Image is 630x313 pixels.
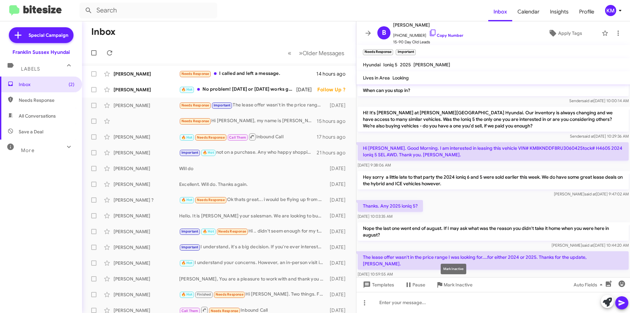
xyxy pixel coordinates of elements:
[114,228,179,235] div: [PERSON_NAME]
[181,245,199,249] span: Important
[179,228,326,235] div: Hi .. didn't seem enough for my trade .. honestly another dealer offered me 48490 right off the b...
[211,309,239,313] span: Needs Response
[181,103,209,107] span: Needs Response
[181,150,199,155] span: Important
[179,243,326,251] div: I understand, it's a big decision. If you're ever interested in exploring options for your vehicl...
[179,117,317,125] div: Hi [PERSON_NAME], my name is [PERSON_NAME] you have been talking with my husband about a [GEOGRAP...
[393,21,463,29] span: [PERSON_NAME]
[326,181,351,188] div: [DATE]
[605,5,616,16] div: KM
[358,222,629,241] p: Nope the last one went end of august. If I may ask what was the reason you didn't take it home wh...
[393,29,463,39] span: [PHONE_NUMBER]
[358,251,629,270] p: The lease offer wasn't in the price range I was looking for....for either 2024 or 2025. Thanks fo...
[358,214,392,219] span: [DATE] 10:03:35 AM
[413,62,450,68] span: [PERSON_NAME]
[19,113,56,119] span: All Conversations
[181,229,199,234] span: Important
[181,135,193,140] span: 🔥 Hot
[179,70,316,78] div: I called and left a message.
[326,228,351,235] div: [DATE]
[197,292,211,297] span: Finished
[382,28,386,38] span: B
[181,309,199,313] span: Call Them
[512,2,545,21] a: Calendar
[179,133,317,141] div: Inbound Call
[197,135,225,140] span: Needs Response
[488,2,512,21] span: Inbox
[179,101,326,109] div: The lease offer wasn't in the price range I was looking for....for either 2024 or 2025. Thanks fo...
[584,191,596,196] span: said at
[295,46,348,60] button: Next
[229,135,246,140] span: Call Them
[326,276,351,282] div: [DATE]
[114,71,179,77] div: [PERSON_NAME]
[552,243,629,248] span: [PERSON_NAME] [DATE] 10:44:20 AM
[114,197,179,203] div: [PERSON_NAME] ?
[114,86,179,93] div: [PERSON_NAME]
[383,62,397,68] span: Ioniq 5
[582,98,594,103] span: said at
[114,291,179,298] div: [PERSON_NAME]
[197,198,225,202] span: Needs Response
[574,2,599,21] a: Profile
[114,181,179,188] div: [PERSON_NAME]
[288,49,291,57] span: «
[326,260,351,266] div: [DATE]
[303,50,344,57] span: Older Messages
[19,97,74,103] span: Needs Response
[19,128,43,135] span: Save a Deal
[114,165,179,172] div: [PERSON_NAME]
[296,86,317,93] div: [DATE]
[181,119,209,123] span: Needs Response
[362,279,394,291] span: Templates
[326,197,351,203] div: [DATE]
[179,86,296,93] div: No problem! [DATE] or [DATE] works great. What time would you prefer? Let me know, and I’ll sched...
[91,27,115,37] h1: Inbox
[179,181,326,188] div: Excellent. Will do. Thanks again.
[69,81,74,88] span: (2)
[21,147,34,153] span: More
[216,292,243,297] span: Needs Response
[181,292,193,297] span: 🔥 Hot
[316,71,351,77] div: 14 hours ago
[181,87,193,92] span: 🔥 Hot
[114,276,179,282] div: [PERSON_NAME]
[358,171,629,190] p: Hey sorry a little late to that party the 2024 ioniq 6 and 5 were sold earlier this week. We do h...
[203,229,214,234] span: 🔥 Hot
[114,244,179,251] div: [PERSON_NAME]
[570,134,629,139] span: Sender [DATE] 10:29:36 AM
[12,49,70,56] div: Franklin Sussex Hyundai
[19,81,74,88] span: Inbox
[326,165,351,172] div: [DATE]
[554,191,629,196] span: [PERSON_NAME] [DATE] 9:47:02 AM
[396,49,415,55] small: Important
[400,62,411,68] span: 2025
[114,260,179,266] div: [PERSON_NAME]
[363,62,381,68] span: Hyundai
[412,279,425,291] span: Pause
[317,86,351,93] div: Follow Up ?
[356,279,399,291] button: Templates
[179,212,326,219] div: Hello. It is [PERSON_NAME] your salesman. We are looking to buy cars, but obv if you want to try ...
[179,291,326,298] div: Hi [PERSON_NAME]. Two things. First, I'd like to put down the hold deposit on the Ioniq 6., but I...
[545,2,574,21] a: Insights
[284,46,348,60] nav: Page navigation example
[114,212,179,219] div: [PERSON_NAME]
[531,27,598,39] button: Apply Tags
[218,229,246,234] span: Needs Response
[583,134,594,139] span: said at
[358,107,629,132] p: Hi! It's [PERSON_NAME] at [PERSON_NAME][GEOGRAPHIC_DATA] Hyundai. Our inventory is always changin...
[582,243,594,248] span: said at
[181,198,193,202] span: 🔥 Hot
[358,200,423,212] p: Thanks. Any 2025 ioniq 5?
[599,5,623,16] button: KM
[214,103,231,107] span: Important
[21,66,40,72] span: Labels
[317,134,351,140] div: 17 hours ago
[284,46,295,60] button: Previous
[429,33,463,38] a: Copy Number
[326,244,351,251] div: [DATE]
[317,118,351,124] div: 15 hours ago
